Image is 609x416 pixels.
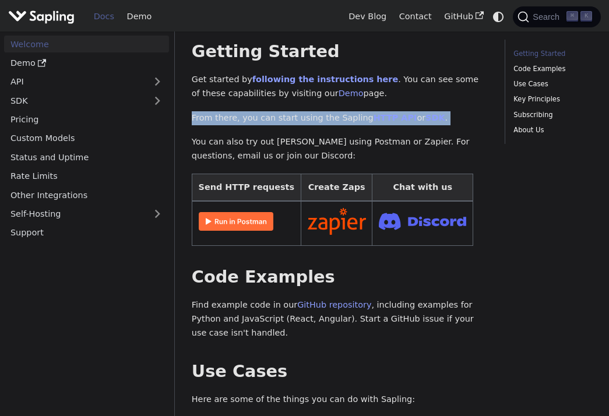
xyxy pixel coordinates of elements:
a: Self-Hosting [4,206,169,223]
a: Welcome [4,36,169,52]
a: Contact [393,8,438,26]
a: Code Examples [513,64,588,75]
button: Expand sidebar category 'SDK' [146,92,169,109]
button: Search (Command+K) [513,6,600,27]
h2: Use Cases [192,361,488,382]
a: Rate Limits [4,168,169,185]
a: Getting Started [513,48,588,59]
img: Connect in Zapier [308,208,366,235]
kbd: K [580,11,592,22]
a: Demo [339,89,364,98]
a: Demo [121,8,158,26]
a: Pricing [4,111,169,128]
button: Switch between dark and light mode (currently system mode) [490,8,507,25]
a: HTTP API [374,113,417,122]
a: Status and Uptime [4,149,169,165]
th: Send HTTP requests [192,174,301,201]
a: following the instructions here [252,75,398,84]
a: About Us [513,125,588,136]
a: Use Cases [513,79,588,90]
button: Expand sidebar category 'API' [146,73,169,90]
a: GitHub repository [297,300,371,309]
h2: Code Examples [192,267,488,288]
a: Key Principles [513,94,588,105]
a: GitHub [438,8,490,26]
p: From there, you can start using the Sapling or . [192,111,488,125]
th: Create Zaps [301,174,372,201]
a: Sapling.ai [8,8,79,25]
p: Here are some of the things you can do with Sapling: [192,393,488,407]
p: Find example code in our , including examples for Python and JavaScript (React, Angular). Start a... [192,298,488,340]
img: Join Discord [379,209,466,233]
h2: Getting Started [192,41,488,62]
a: Demo [4,55,169,72]
th: Chat with us [372,174,473,201]
a: Custom Models [4,130,169,147]
a: Subscribing [513,110,588,121]
span: Search [529,12,566,22]
p: Get started by . You can see some of these capabilities by visiting our page. [192,73,488,101]
a: Other Integrations [4,186,169,203]
a: Dev Blog [342,8,392,26]
p: You can also try out [PERSON_NAME] using Postman or Zapier. For questions, email us or join our D... [192,135,488,163]
img: Run in Postman [199,212,273,231]
a: Docs [87,8,121,26]
kbd: ⌘ [566,11,578,22]
a: SDK [425,113,445,122]
a: Support [4,224,169,241]
a: SDK [4,92,146,109]
img: Sapling.ai [8,8,75,25]
a: API [4,73,146,90]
